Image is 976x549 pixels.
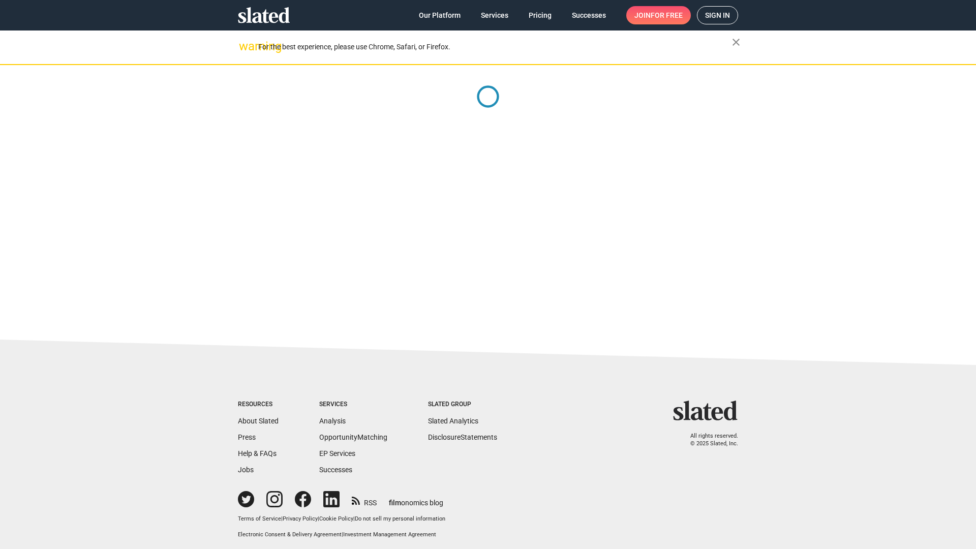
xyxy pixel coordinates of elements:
[258,40,732,54] div: For the best experience, please use Chrome, Safari, or Firefox.
[239,40,251,52] mat-icon: warning
[680,433,738,447] p: All rights reserved. © 2025 Slated, Inc.
[428,433,497,441] a: DisclosureStatements
[319,466,352,474] a: Successes
[355,515,445,523] button: Do not sell my personal information
[353,515,355,522] span: |
[572,6,606,24] span: Successes
[419,6,461,24] span: Our Platform
[318,515,319,522] span: |
[730,36,742,48] mat-icon: close
[319,515,353,522] a: Cookie Policy
[428,417,478,425] a: Slated Analytics
[651,6,683,24] span: for free
[697,6,738,24] a: Sign in
[481,6,508,24] span: Services
[238,515,281,522] a: Terms of Service
[634,6,683,24] span: Join
[411,6,469,24] a: Our Platform
[389,490,443,508] a: filmonomics blog
[238,417,279,425] a: About Slated
[238,531,342,538] a: Electronic Consent & Delivery Agreement
[343,531,436,538] a: Investment Management Agreement
[352,492,377,508] a: RSS
[281,515,283,522] span: |
[705,7,730,24] span: Sign in
[238,433,256,441] a: Press
[626,6,691,24] a: Joinfor free
[319,401,387,409] div: Services
[428,401,497,409] div: Slated Group
[238,401,279,409] div: Resources
[319,433,387,441] a: OpportunityMatching
[473,6,516,24] a: Services
[283,515,318,522] a: Privacy Policy
[389,499,401,507] span: film
[319,417,346,425] a: Analysis
[521,6,560,24] a: Pricing
[319,449,355,457] a: EP Services
[564,6,614,24] a: Successes
[238,449,277,457] a: Help & FAQs
[342,531,343,538] span: |
[529,6,552,24] span: Pricing
[238,466,254,474] a: Jobs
